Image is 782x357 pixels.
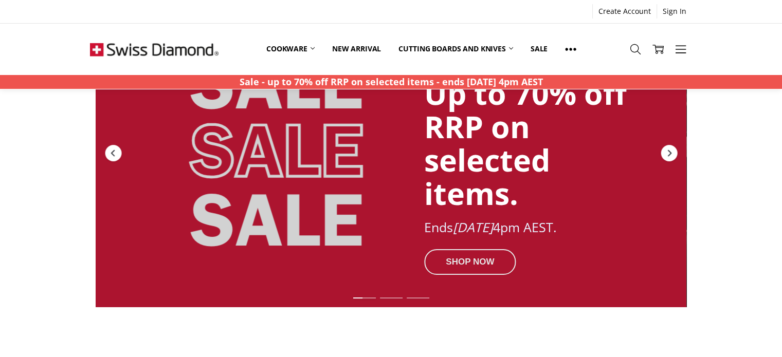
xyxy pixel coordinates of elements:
[351,291,377,305] div: Slide 1 of 7
[240,76,543,88] strong: Sale - up to 70% off RRP on selected items - ends [DATE] 4pm AEST
[424,77,632,211] div: Up to 70% off RRP on selected items.
[424,220,632,235] div: Ends 4pm AEST.
[424,249,516,275] div: SHOP NOW
[90,24,219,75] img: Free Shipping On Every Order
[556,37,585,61] a: Show All
[522,37,556,60] a: Sale
[660,144,678,162] div: Next
[453,218,493,236] em: [DATE]
[593,4,657,18] a: Create Account
[323,37,390,60] a: New arrival
[404,291,431,305] div: Slide 3 of 7
[377,291,404,305] div: Slide 2 of 7
[390,37,522,60] a: Cutting boards and knives
[258,37,323,60] a: Cookware
[657,4,692,18] a: Sign In
[104,144,122,162] div: Previous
